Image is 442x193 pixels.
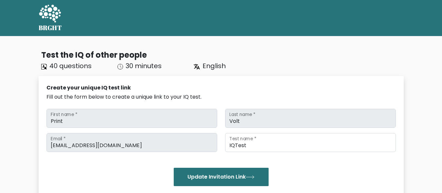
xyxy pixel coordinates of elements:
[46,84,396,92] div: Create your unique IQ test link
[39,3,62,33] a: BRGHT
[46,109,217,128] input: First name
[49,61,92,70] span: 40 questions
[41,49,404,61] div: Test the IQ of other people
[46,133,217,152] input: Email
[39,24,62,32] h5: BRGHT
[225,133,396,152] input: Test name
[46,93,396,101] div: Fill out the form below to create a unique link to your IQ test.
[174,168,269,186] button: Update Invitation Link
[203,61,226,70] span: English
[225,109,396,128] input: Last name
[126,61,162,70] span: 30 minutes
